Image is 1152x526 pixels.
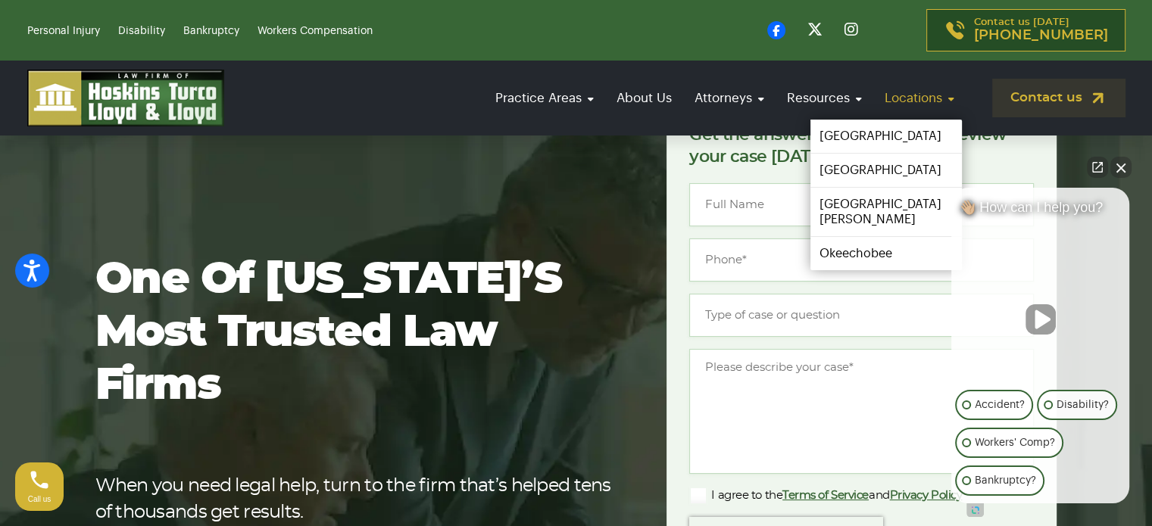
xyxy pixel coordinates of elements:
[951,199,1129,223] div: 👋🏼 How can I help you?
[689,294,1034,337] input: Type of case or question
[95,473,619,526] p: When you need legal help, turn to the firm that’s helped tens of thousands get results.
[975,396,1025,414] p: Accident?
[27,70,224,126] img: logo
[810,237,962,270] a: Okeechobee
[810,188,962,236] a: [GEOGRAPHIC_DATA][PERSON_NAME]
[689,238,1034,282] input: Phone*
[782,490,869,501] a: Terms of Service
[1087,157,1108,178] a: Open direct chat
[810,154,962,187] a: [GEOGRAPHIC_DATA]
[488,76,601,120] a: Practice Areas
[779,76,869,120] a: Resources
[258,26,373,36] a: Workers Compensation
[975,434,1055,452] p: Workers' Comp?
[689,124,1034,168] p: Get the answers you need. We’ll review your case [DATE], for free.
[1057,396,1109,414] p: Disability?
[966,503,984,517] a: Open intaker chat
[28,495,52,503] span: Call us
[975,472,1036,490] p: Bankruptcy?
[689,183,858,226] input: Full Name
[992,79,1125,117] a: Contact us
[609,76,679,120] a: About Us
[890,490,963,501] a: Privacy Policy
[687,76,772,120] a: Attorneys
[183,26,239,36] a: Bankruptcy
[118,26,165,36] a: Disability
[926,9,1125,51] a: Contact us [DATE][PHONE_NUMBER]
[974,17,1108,43] p: Contact us [DATE]
[877,76,962,120] a: Locations
[27,26,100,36] a: Personal Injury
[95,254,619,412] h1: One of [US_STATE]’s most trusted law firms
[1026,304,1056,335] button: Unmute video
[1110,157,1132,178] button: Close Intaker Chat Widget
[689,487,962,505] label: I agree to the and
[810,120,962,153] a: [GEOGRAPHIC_DATA]
[974,28,1108,43] span: [PHONE_NUMBER]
